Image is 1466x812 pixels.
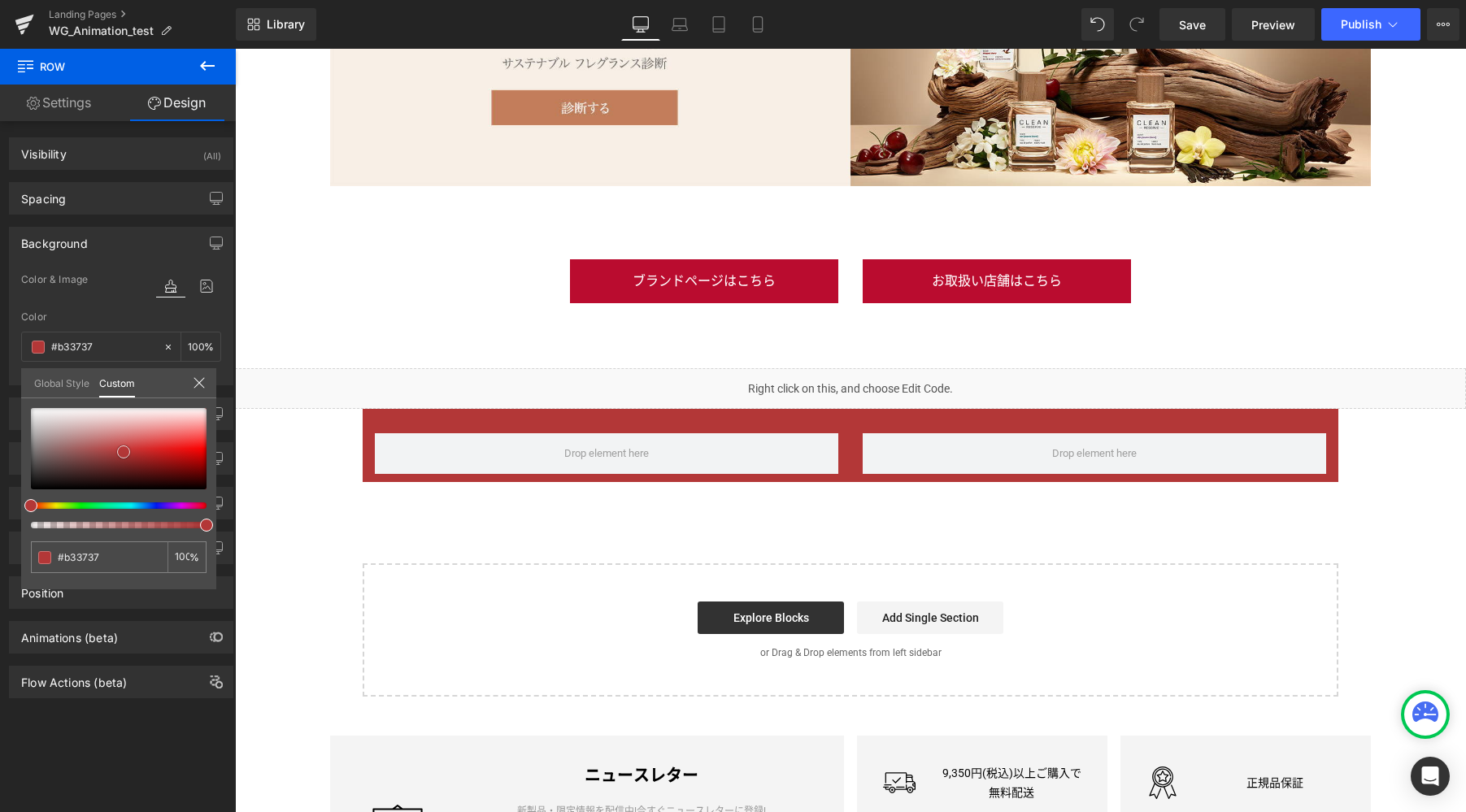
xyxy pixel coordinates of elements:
[621,8,660,41] a: Desktop
[1120,8,1153,41] button: Redo
[1232,8,1315,41] a: Preview
[1341,18,1381,31] span: Publish
[34,368,89,396] a: Global Style
[660,8,699,41] a: Laptop
[1251,16,1295,33] span: Preview
[699,8,738,41] a: Tablet
[1427,8,1459,41] button: More
[267,17,305,32] span: Library
[118,85,236,121] a: Design
[1411,757,1450,796] div: Open Intercom Messenger
[16,49,179,85] span: Row
[99,368,135,397] a: Custom
[49,24,154,37] span: WG_Animation_test
[49,8,236,21] a: Landing Pages
[1081,8,1114,41] button: Undo
[738,8,777,41] a: Mobile
[1321,8,1420,41] button: Publish
[1179,16,1206,33] span: Save
[167,541,207,573] div: %
[236,8,316,41] a: New Library
[58,549,161,566] input: Color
